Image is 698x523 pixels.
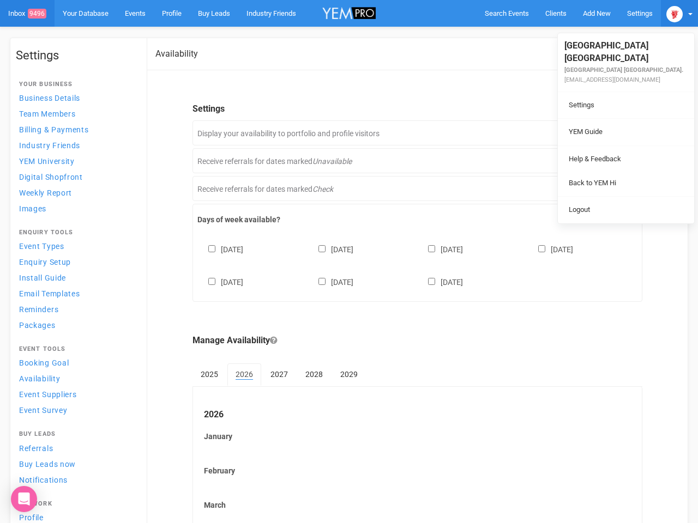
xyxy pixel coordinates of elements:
span: Search Events [485,9,529,17]
label: March [204,500,631,510]
a: Team Members [16,106,136,121]
a: Digital Shopfront [16,169,136,184]
span: Images [19,204,46,213]
a: 2027 [262,363,296,385]
a: Billing & Payments [16,122,136,137]
div: Receive referrals for dates marked [192,176,642,201]
label: [DATE] [417,276,463,288]
a: Referrals [16,441,136,455]
span: Packages [19,321,56,330]
a: Help & Feedback [561,149,691,170]
a: Email Templates [16,286,136,301]
label: [DATE] [308,276,353,288]
em: Check [312,185,333,193]
a: Event Suppliers [16,387,136,402]
span: Reminders [19,305,58,314]
a: 2028 [297,363,331,385]
input: [DATE] [428,245,435,252]
a: Enquiry Setup [16,254,136,269]
input: [DATE] [208,245,215,252]
span: Event Types [19,242,64,251]
small: [EMAIL_ADDRESS][DOMAIN_NAME] [564,76,660,83]
div: Receive referrals for dates marked [192,148,642,173]
input: [DATE] [428,278,435,285]
a: Images [16,201,136,216]
a: YEM University [16,154,136,168]
label: [DATE] [417,243,463,255]
a: Industry Friends [16,138,136,153]
span: Billing & Payments [19,125,89,134]
span: Clients [545,9,567,17]
a: 2026 [227,363,261,386]
label: [DATE] [197,243,243,255]
span: Notifications [19,476,68,484]
span: 9496 [28,9,46,19]
h4: Your Business [19,81,133,88]
label: [DATE] [527,243,573,255]
a: 2029 [332,363,366,385]
a: Event Types [16,239,136,253]
span: Event Survey [19,406,67,415]
span: Availability [19,374,60,383]
a: Back to YEM Hi [561,173,691,194]
legend: Manage Availability [192,335,642,347]
label: [DATE] [197,276,243,288]
legend: Settings [192,103,642,115]
img: open-uri20250107-2-1pbi2ie [666,6,683,22]
label: February [204,465,631,476]
span: Email Templates [19,289,80,298]
h4: Network [19,501,133,507]
span: Digital Shopfront [19,173,83,181]
small: [GEOGRAPHIC_DATA] [GEOGRAPHIC_DATA]. [564,66,683,74]
label: [DATE] [308,243,353,255]
a: YEM Guide [561,121,691,143]
div: Display your availability to portfolio and profile visitors [192,120,642,145]
span: Team Members [19,110,75,118]
input: [DATE] [318,278,326,285]
a: Booking Goal [16,355,136,370]
a: Business Details [16,90,136,105]
h4: Buy Leads [19,431,133,437]
h2: Availability [155,49,198,59]
span: Event Suppliers [19,390,77,399]
input: [DATE] [538,245,545,252]
h1: Settings [16,49,136,62]
span: Business Details [19,94,80,102]
div: Open Intercom Messenger [11,486,37,512]
input: [DATE] [318,245,326,252]
a: Logout [561,199,691,221]
span: Add New [583,9,611,17]
a: 2025 [192,363,226,385]
a: Weekly Report [16,185,136,200]
input: [DATE] [208,278,215,285]
span: YEM University [19,157,75,166]
legend: 2026 [204,409,631,421]
a: Reminders [16,302,136,317]
em: Unavailable [312,157,352,166]
a: Install Guide [16,270,136,285]
a: Notifications [16,472,136,487]
a: Packages [16,318,136,332]
span: Weekly Report [19,188,72,197]
span: [GEOGRAPHIC_DATA] [GEOGRAPHIC_DATA] [564,40,648,63]
h4: Event Tools [19,346,133,352]
h4: Enquiry Tools [19,229,133,236]
span: Install Guide [19,273,66,282]
a: Event Survey [16,403,136,417]
a: Availability [16,371,136,386]
span: Enquiry Setup [19,258,71,266]
a: Settings [561,95,691,116]
a: Buy Leads now [16,457,136,471]
label: Days of week available? [197,214,637,225]
label: January [204,431,631,442]
span: Booking Goal [19,358,69,367]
